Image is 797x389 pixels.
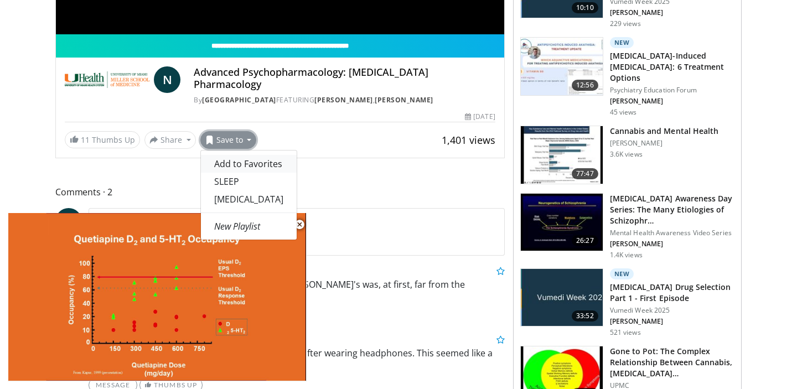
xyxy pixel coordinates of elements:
p: [PERSON_NAME] [610,317,734,326]
a: Add to Favorites [201,155,297,173]
span: 10:10 [572,2,598,13]
img: 0e991599-1ace-4004-98d5-e0b39d86eda7.150x105_q85_crop-smart_upscale.jpg [521,126,603,184]
a: A [55,208,82,235]
img: cc17e273-e85b-4a44-ada7-bd2ab890eb55.150x105_q85_crop-smart_upscale.jpg [521,194,603,251]
p: Vumedi Week 2025 [610,306,734,315]
p: New [610,37,634,48]
p: 521 views [610,328,641,337]
span: Comments 2 [55,185,505,199]
button: Save to [200,131,257,149]
p: 1.4K views [610,251,643,260]
p: [PERSON_NAME] [610,97,734,106]
p: Psychiatry Education Forum [610,86,734,95]
h3: [MEDICAL_DATA] Awareness Day Series: The Many Etiologies of Schizophr… [610,193,734,226]
a: 12:56 New [MEDICAL_DATA]-Induced [MEDICAL_DATA]: 6 Treatment Options Psychiatry Education Forum [... [520,37,734,117]
h3: Cannabis and Mental Health [610,126,719,137]
a: [PERSON_NAME] [375,95,433,105]
span: 77:47 [572,168,598,179]
h3: Gone to Pot: The Complex Relationship Between Cannabis, [MEDICAL_DATA]… [610,346,734,379]
a: 11 Thumbs Up [65,131,140,148]
p: New [610,268,634,279]
div: [DATE] [465,112,495,122]
h4: Advanced Psychopharmacology: [MEDICAL_DATA] Pharmacology [194,66,495,90]
span: 12:56 [572,80,598,91]
p: 229 views [610,19,641,28]
a: [GEOGRAPHIC_DATA] [202,95,276,105]
img: d8d9b0f7-8022-4d28-ae0d-7bbd658c82e6.jpg.150x105_q85_crop-smart_upscale.jpg [521,269,603,326]
video-js: Video Player [8,213,307,381]
span: 26:27 [572,235,598,246]
p: 45 views [610,108,637,117]
a: 26:27 [MEDICAL_DATA] Awareness Day Series: The Many Etiologies of Schizophr… Mental Health Awaren... [520,193,734,260]
button: Close [288,213,310,236]
h3: [MEDICAL_DATA] Drug Selection Part 1 - First Episode [610,282,734,304]
a: [MEDICAL_DATA] [201,190,297,208]
h3: [MEDICAL_DATA]-Induced [MEDICAL_DATA]: 6 Treatment Options [610,50,734,84]
img: acc69c91-7912-4bad-b845-5f898388c7b9.150x105_q85_crop-smart_upscale.jpg [521,38,603,95]
span: 11 [81,134,90,145]
p: [PERSON_NAME] [610,8,734,17]
span: 33:52 [572,310,598,321]
p: Mental Health Awareness Video Series [610,229,734,237]
a: 77:47 Cannabis and Mental Health [PERSON_NAME] 3.6K views [520,126,734,184]
span: Add to Favorites [214,158,282,170]
span: 1,401 views [442,133,495,147]
img: University of Miami [65,66,149,93]
em: New Playlist [214,220,260,232]
p: [PERSON_NAME] [610,139,719,148]
div: By FEATURING , [194,95,495,105]
a: [PERSON_NAME] [314,95,373,105]
p: 3.6K views [610,150,643,159]
p: [PERSON_NAME] [610,240,734,248]
a: 33:52 New [MEDICAL_DATA] Drug Selection Part 1 - First Episode Vumedi Week 2025 [PERSON_NAME] 521... [520,268,734,337]
a: New Playlist [201,217,297,235]
button: Share [144,131,196,149]
a: SLEEP [201,173,297,190]
a: N [154,66,180,93]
